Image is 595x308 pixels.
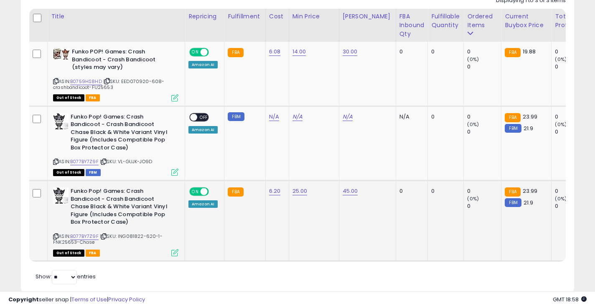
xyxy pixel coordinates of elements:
small: (0%) [467,56,479,63]
span: 2025-09-8 18:58 GMT [553,295,587,303]
small: FBM [228,112,244,121]
small: FBA [228,187,243,197]
div: 0 [431,48,457,56]
span: 21.9 [524,124,534,132]
div: 0 [555,113,589,121]
span: | SKU: VL-GUJK-JO9D [100,158,152,165]
a: N/A [292,113,303,121]
a: 30.00 [343,48,358,56]
div: 0 [467,202,501,210]
span: 23.99 [523,113,538,121]
a: Privacy Policy [108,295,145,303]
span: All listings that are currently out of stock and unavailable for purchase on Amazon [53,169,84,176]
span: 23.99 [523,187,538,195]
span: All listings that are currently out of stock and unavailable for purchase on Amazon [53,94,84,101]
div: 0 [431,187,457,195]
div: ASIN: [53,113,178,175]
a: 6.20 [269,187,281,195]
div: Amazon AI [188,126,218,134]
div: Min Price [292,12,336,21]
a: N/A [343,113,353,121]
small: (0%) [467,121,479,128]
div: 0 [555,63,589,71]
div: 0 [399,187,422,195]
img: 41wXI0iygFL._SL40_.jpg [53,187,69,204]
small: (0%) [555,121,567,128]
div: FBA inbound Qty [399,12,425,38]
span: ON [190,49,201,56]
div: 0 [467,63,501,71]
div: 0 [555,48,589,56]
img: 51vnjI8eqTL._SL40_.jpg [53,48,70,60]
strong: Copyright [8,295,39,303]
div: ASIN: [53,187,178,255]
a: 45.00 [343,187,358,195]
div: Current Buybox Price [505,12,548,30]
small: (0%) [555,195,567,202]
div: N/A [399,113,422,121]
a: B0759HS8HD [70,78,102,85]
div: 0 [399,48,422,56]
div: Ordered Items [467,12,498,30]
a: 25.00 [292,187,308,195]
small: FBM [505,124,521,133]
div: 0 [467,128,501,136]
div: ASIN: [53,48,178,101]
div: 0 [555,128,589,136]
span: | SKU: ING081822-620-1-FNK25653-Chase [53,233,163,245]
a: N/A [269,113,279,121]
small: FBA [505,48,520,57]
span: | SKU: EED070920-608-crashbandicoot-FU25653 [53,78,164,91]
a: 14.00 [292,48,306,56]
div: Title [51,12,181,21]
span: OFF [197,114,211,121]
div: Amazon AI [188,200,218,208]
span: ON [190,188,201,195]
b: Funko Pop! Games: Crash Bandicoot - Crash Bandicoot Chase Black & White Variant Vinyl Figure (Inc... [71,187,172,228]
div: 0 [555,202,589,210]
div: seller snap | | [8,296,145,304]
a: B077BY7Z9F [70,158,99,165]
span: Show: entries [36,273,96,280]
div: 0 [431,113,457,121]
div: 0 [467,187,501,195]
b: Funko POP! Games: Crash Bandicoot - Crash Bandicoot (styles may vary) [72,48,173,73]
span: All listings that are currently out of stock and unavailable for purchase on Amazon [53,250,84,257]
small: FBA [505,187,520,197]
b: Funko Pop! Games: Crash Bandicoot - Crash Bandicoot Chase Black & White Variant Vinyl Figure (Inc... [71,113,172,154]
small: FBM [505,198,521,207]
a: 6.08 [269,48,281,56]
div: Fulfillable Quantity [431,12,460,30]
div: Amazon AI [188,61,218,68]
a: B077BY7Z9F [70,233,99,240]
div: 0 [467,48,501,56]
span: FBA [86,94,100,101]
span: OFF [208,49,221,56]
div: 0 [555,187,589,195]
span: 21.9 [524,199,534,207]
small: (0%) [555,56,567,63]
span: 19.88 [523,48,536,56]
a: Terms of Use [71,295,107,303]
span: OFF [208,188,221,195]
span: FBM [86,169,101,176]
img: 41wXI0iygFL._SL40_.jpg [53,113,69,130]
div: 0 [467,113,501,121]
small: FBA [505,113,520,122]
div: Fulfillment [228,12,262,21]
div: Cost [269,12,285,21]
div: Repricing [188,12,221,21]
small: (0%) [467,195,479,202]
small: FBA [228,48,243,57]
div: Total Profit [555,12,585,30]
span: FBA [86,250,100,257]
div: [PERSON_NAME] [343,12,392,21]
